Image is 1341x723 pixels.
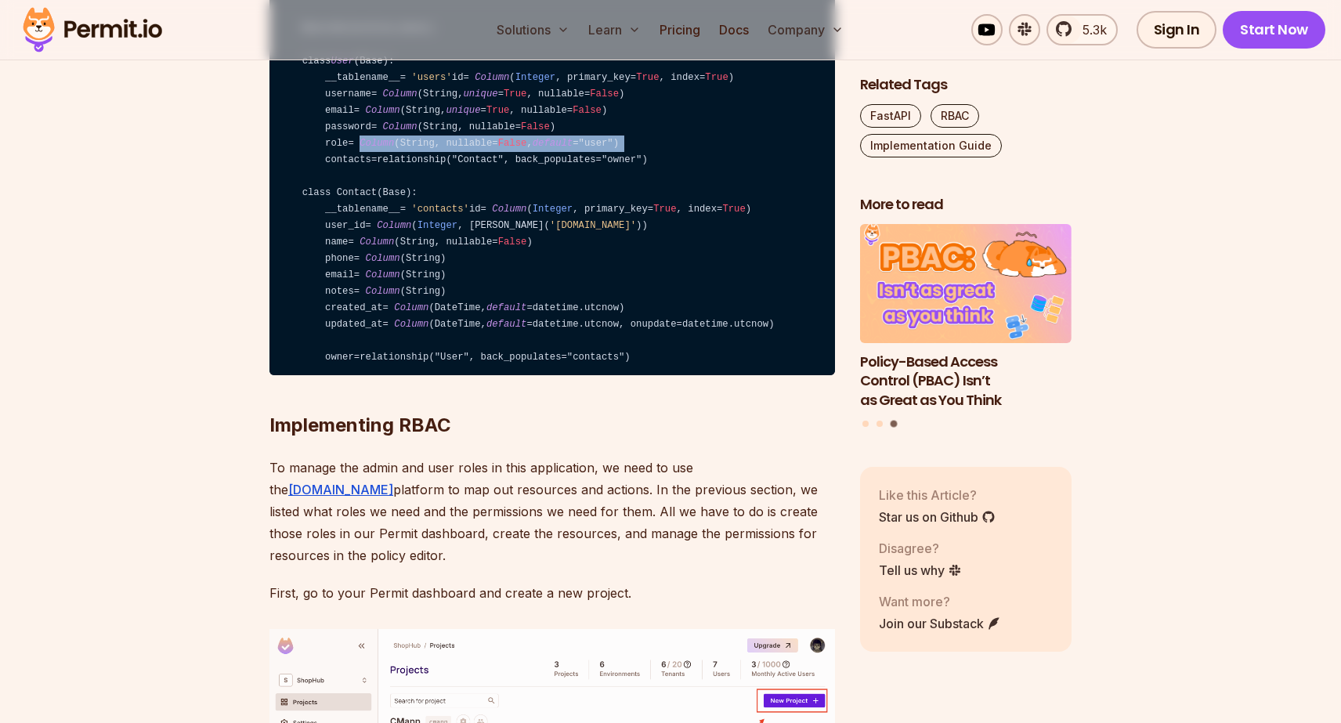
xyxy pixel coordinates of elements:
[526,302,532,313] span: =
[269,457,835,566] p: To manage the admin and user roles in this application, we need to use the platform to map out re...
[354,286,360,297] span: =
[1137,11,1217,49] a: Sign In
[383,319,389,330] span: =
[366,286,400,297] span: Column
[717,204,722,215] span: =
[383,121,417,132] span: Column
[475,72,509,83] span: Column
[464,89,498,99] span: unique
[862,420,869,426] button: Go to slide 1
[722,204,745,215] span: True
[526,319,532,330] span: =
[446,105,480,116] span: unique
[504,89,526,99] span: True
[860,104,921,128] a: FastAPI
[360,138,394,149] span: Column
[860,224,1072,410] a: Policy-Based Access Control (PBAC) Isn’t as Great as You ThinkPolicy-Based Access Control (PBAC) ...
[515,121,521,132] span: =
[269,582,835,604] p: First, go to your Permit dashboard and create a new project.
[879,507,996,526] a: Star us on Github
[860,352,1072,410] h3: Policy-Based Access Control (PBAC) Isn’t as Great as You Think
[705,72,728,83] span: True
[492,204,526,215] span: Column
[1046,14,1118,45] a: 5.3k
[417,220,457,231] span: Integer
[481,204,486,215] span: =
[699,72,705,83] span: =
[366,253,400,264] span: Column
[394,302,428,313] span: Column
[371,89,377,99] span: =
[383,302,389,313] span: =
[860,224,1072,343] img: Policy-Based Access Control (PBAC) Isn’t as Great as You Think
[631,72,636,83] span: =
[761,14,850,45] button: Company
[879,613,1001,632] a: Join our Substack
[879,591,1001,610] p: Want more?
[331,56,353,67] span: User
[596,154,602,165] span: =
[860,224,1072,429] div: Posts
[354,105,360,116] span: =
[860,134,1002,157] a: Implementation Guide
[890,420,897,427] button: Go to slide 3
[492,237,497,248] span: =
[269,350,835,438] h2: Implementing RBAC
[411,72,451,83] span: 'users'
[383,89,417,99] span: Column
[636,72,659,83] span: True
[1223,11,1325,49] a: Start Now
[648,204,653,215] span: =
[371,121,377,132] span: =
[400,204,406,215] span: =
[573,105,602,116] span: False
[498,89,504,99] span: =
[377,220,411,231] span: Column
[879,560,962,579] a: Tell us why
[348,138,353,149] span: =
[490,14,576,45] button: Solutions
[653,14,707,45] a: Pricing
[590,89,619,99] span: False
[486,302,526,313] span: default
[860,224,1072,410] li: 3 of 3
[879,485,996,504] p: Like this Article?
[573,138,578,149] span: =
[584,89,590,99] span: =
[653,204,676,215] span: True
[567,105,573,116] span: =
[582,14,647,45] button: Learn
[348,237,353,248] span: =
[16,3,169,56] img: Permit logo
[354,269,360,280] span: =
[498,237,527,248] span: False
[931,104,979,128] a: RBAC
[464,72,469,83] span: =
[371,154,377,165] span: =
[366,220,371,231] span: =
[354,352,360,363] span: =
[411,204,469,215] span: 'contacts'
[366,269,400,280] span: Column
[533,204,573,215] span: Integer
[492,138,497,149] span: =
[877,420,883,426] button: Go to slide 2
[288,482,393,497] a: [DOMAIN_NAME]
[394,319,428,330] span: Column
[561,352,566,363] span: =
[515,72,555,83] span: Integer
[533,138,573,149] span: default
[879,538,962,557] p: Disagree?
[486,105,509,116] span: True
[400,72,406,83] span: =
[354,253,360,264] span: =
[1073,20,1107,39] span: 5.3k
[498,138,527,149] span: False
[550,220,636,231] span: '[DOMAIN_NAME]'
[521,121,550,132] span: False
[860,75,1072,95] h2: Related Tags
[360,237,394,248] span: Column
[677,319,682,330] span: =
[486,319,526,330] span: default
[481,105,486,116] span: =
